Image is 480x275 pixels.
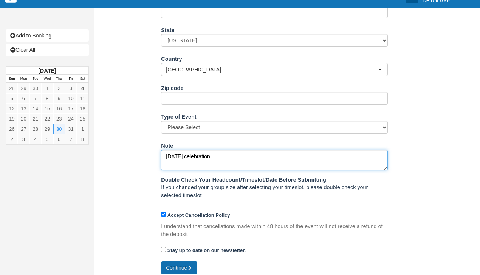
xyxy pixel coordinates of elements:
a: 28 [29,124,41,134]
a: 27 [18,124,29,134]
a: 10 [65,93,77,104]
label: Zip code [161,82,183,92]
p: I understand that cancellations made within 48 hours of the event will not receive a refund of th... [161,222,388,238]
input: Accept Cancellation Policy [161,212,166,217]
a: 8 [77,134,88,144]
a: 3 [18,134,29,144]
a: 13 [18,104,29,114]
button: Continue [161,261,197,274]
a: 21 [29,114,41,124]
b: Double Check Your Headcount/Timeslot/Date Before Submitting [161,177,326,183]
a: 5 [41,134,53,144]
a: 5 [6,93,18,104]
a: 20 [18,114,29,124]
strong: Accept Cancellation Policy [167,212,230,218]
a: 29 [18,83,29,93]
th: Sat [77,75,88,83]
a: 15 [41,104,53,114]
th: Tue [29,75,41,83]
a: 14 [29,104,41,114]
a: 19 [6,114,18,124]
a: 2 [53,83,65,93]
a: 6 [53,134,65,144]
a: 26 [6,124,18,134]
a: 18 [77,104,88,114]
a: 25 [77,114,88,124]
a: 28 [6,83,18,93]
a: Clear All [6,44,89,56]
a: 1 [77,124,88,134]
a: 16 [53,104,65,114]
a: 29 [41,124,53,134]
label: Note [161,139,173,150]
a: 6 [18,93,29,104]
strong: [DATE] [38,68,56,74]
a: 22 [41,114,53,124]
th: Thu [53,75,65,83]
a: 30 [53,124,65,134]
button: [GEOGRAPHIC_DATA] [161,63,388,76]
a: 24 [65,114,77,124]
th: Mon [18,75,29,83]
a: 8 [41,93,53,104]
th: Fri [65,75,77,83]
a: 11 [77,93,88,104]
a: 9 [53,93,65,104]
span: [GEOGRAPHIC_DATA] [166,66,378,73]
th: Wed [41,75,53,83]
strong: Stay up to date on our newsletter. [167,247,246,253]
a: 2 [6,134,18,144]
select: Please Select [161,121,388,134]
a: Add to Booking [6,29,89,42]
a: 31 [65,124,77,134]
label: Type of Event [161,110,196,121]
a: 4 [29,134,41,144]
a: 12 [6,104,18,114]
a: 23 [53,114,65,124]
a: 1 [41,83,53,93]
label: Country [161,53,182,63]
th: Sun [6,75,18,83]
a: 3 [65,83,77,93]
a: 7 [65,134,77,144]
a: 17 [65,104,77,114]
label: State [161,24,174,34]
a: 4 [77,83,88,93]
input: Stay up to date on our newsletter. [161,247,166,252]
a: 30 [29,83,41,93]
p: If you changed your group size after selecting your timeslot, please double check your selected t... [161,176,388,199]
a: 7 [29,93,41,104]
